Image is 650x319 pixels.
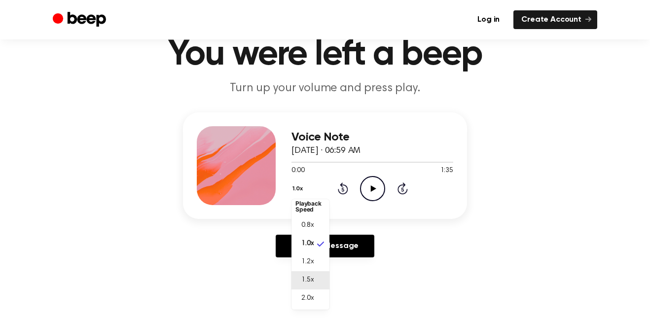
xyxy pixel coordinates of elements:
ul: 1.0x [291,199,329,310]
button: 1.0x [291,180,307,197]
a: Log in [469,10,507,29]
span: 1.5x [301,275,314,285]
span: 1:35 [440,166,453,176]
li: Playback Speed [291,197,329,216]
span: 1.0x [301,239,314,249]
h3: Voice Note [291,131,453,144]
span: 2.0x [301,293,314,304]
a: Reply to Message [276,235,374,257]
p: Turn up your volume and press play. [136,80,514,97]
a: Create Account [513,10,597,29]
a: Beep [53,10,108,30]
span: [DATE] · 06:59 AM [291,146,361,155]
span: 0.8x [301,220,314,231]
span: 0:00 [291,166,304,176]
h1: You were left a beep [72,37,578,72]
span: 1.2x [301,257,314,267]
